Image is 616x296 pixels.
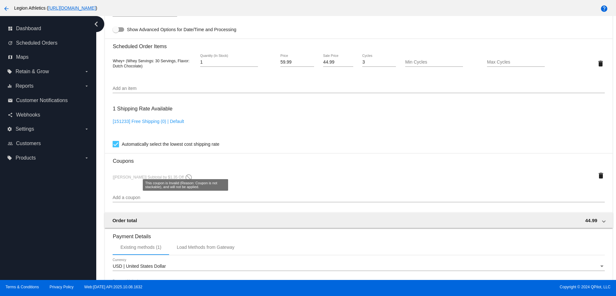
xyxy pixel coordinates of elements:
input: Price [280,60,314,65]
span: Webhooks [16,112,40,118]
i: local_offer [7,69,12,74]
span: Customer Notifications [16,98,68,103]
i: arrow_drop_down [84,155,89,161]
i: arrow_drop_down [84,83,89,89]
mat-select: Currency [113,264,604,269]
i: share [8,112,13,118]
input: Sale Price [323,60,353,65]
a: map Maps [8,52,89,62]
a: update Scheduled Orders [8,38,89,48]
span: Settings [15,126,34,132]
input: Cycles [362,60,396,65]
mat-expansion-panel-header: Order total 44.99 [105,213,612,228]
span: Maps [16,54,29,60]
h3: Coupons [113,153,604,164]
input: Min Cycles [405,60,463,65]
i: chevron_left [91,19,101,29]
input: Quantity (In Stock) [200,60,258,65]
a: share Webhooks [8,110,89,120]
span: USD | United States Dollar [113,264,166,269]
i: arrow_drop_down [84,126,89,132]
span: [[PERSON_NAME]] Subtotal by $1.35 Off [113,175,193,179]
span: Retain & Grow [15,69,49,74]
span: Dashboard [16,26,41,31]
a: dashboard Dashboard [8,23,89,34]
mat-icon: help [600,5,608,13]
i: people_outline [8,141,13,146]
span: Copyright © 2024 QPilot, LLC [313,285,611,289]
span: Whey+ (Whey Servings: 30 Servings, Flavor: Dutch Chocolate) [113,59,189,68]
i: arrow_drop_down [84,69,89,74]
span: Automatically select the lowest cost shipping rate [122,140,219,148]
a: Privacy Policy [50,285,74,289]
a: Web:[DATE] API:2025.10.08.1632 [84,285,142,289]
mat-icon: do_not_disturb [185,174,193,181]
input: Add a coupon [113,195,604,200]
span: Order total [112,218,137,223]
i: map [8,55,13,60]
a: people_outline Customers [8,138,89,149]
i: settings [7,126,12,132]
mat-icon: arrow_back [3,5,10,13]
span: Legion Athletics ( ) [14,5,97,11]
i: equalizer [7,83,12,89]
span: Reports [15,83,33,89]
input: Add an item [113,86,604,91]
a: Terms & Conditions [5,285,39,289]
span: Customers [16,141,41,146]
a: [151233] Free Shipping (0) | Default [113,119,184,124]
input: Max Cycles [487,60,545,65]
mat-icon: delete [597,172,605,179]
mat-icon: delete [597,60,604,67]
i: local_offer [7,155,12,161]
h3: Scheduled Order Items [113,39,604,49]
i: update [8,40,13,46]
span: 44.99 [585,218,597,223]
span: Show Advanced Options for Date/Time and Processing [127,26,236,33]
span: Scheduled Orders [16,40,57,46]
h3: Payment Details [113,229,604,239]
i: email [8,98,13,103]
div: Existing methods (1) [120,245,161,250]
div: Load Methods from Gateway [177,245,235,250]
h3: 1 Shipping Rate Available [113,102,172,116]
i: dashboard [8,26,13,31]
a: email Customer Notifications [8,95,89,106]
a: [URL][DOMAIN_NAME] [48,5,96,11]
span: Products [15,155,36,161]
